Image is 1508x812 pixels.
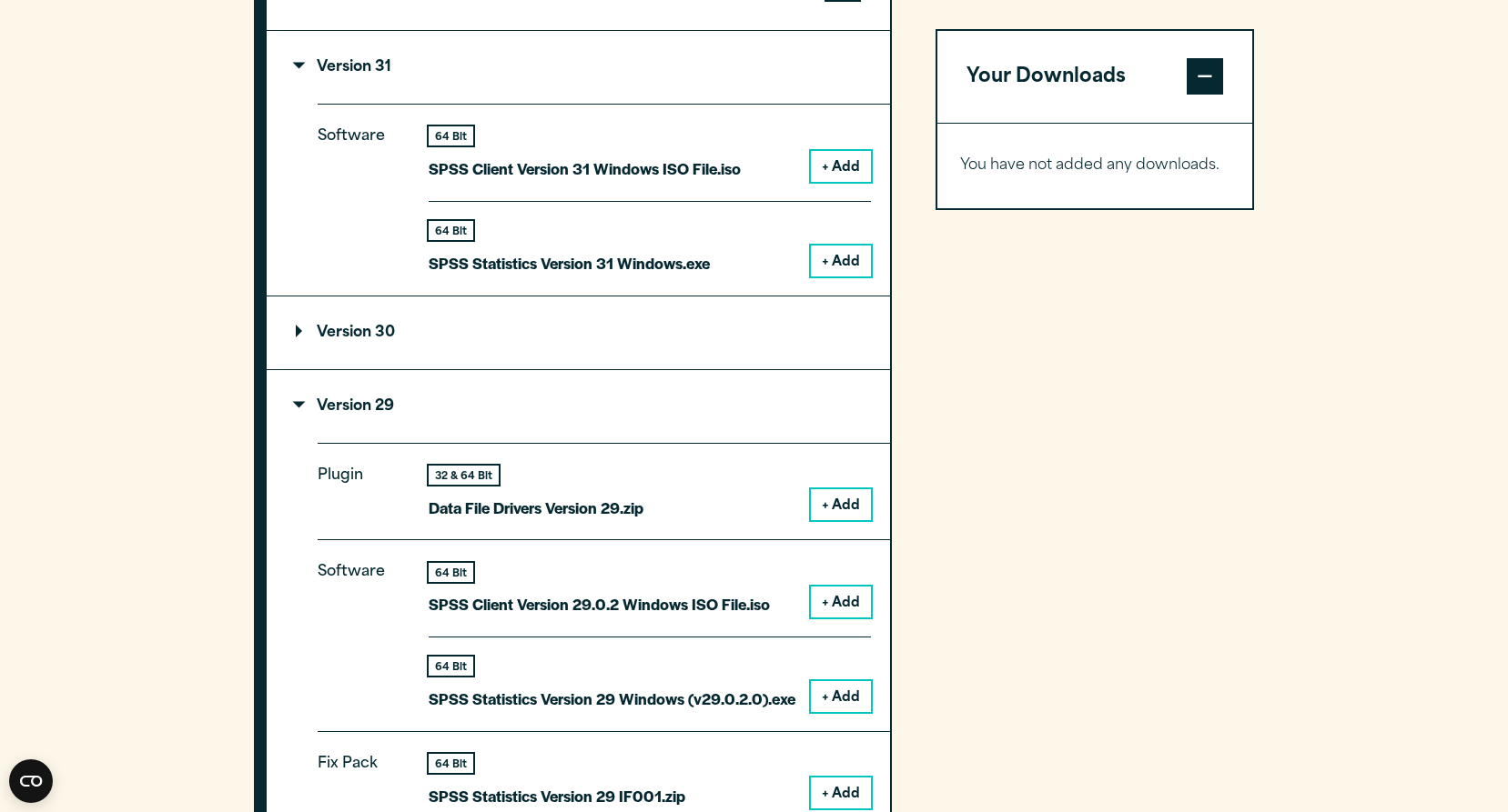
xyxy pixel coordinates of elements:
[429,250,710,276] p: SPSS Statistics Version 31 Windows.exe
[9,759,53,803] button: Open CMP widget
[296,399,394,414] p: Version 29
[429,783,685,809] p: SPSS Statistics Version 29 IF001.zip
[937,31,1253,124] button: Your Downloads
[296,326,395,340] p: Version 30
[267,296,890,369] summary: Version 30
[429,495,643,521] p: Data File Drivers Version 29.zip
[429,754,473,773] div: 64 Bit
[429,126,473,145] div: 64 Bit
[296,60,391,75] p: Version 31
[937,124,1253,209] div: Your Downloads
[429,466,499,485] div: 32 & 64 Bit
[811,777,871,808] button: + Add
[811,586,871,617] button: + Add
[811,151,871,182] button: + Add
[429,563,473,582] div: 64 Bit
[318,559,400,697] p: Software
[318,463,400,506] p: Plugin
[429,591,770,617] p: SPSS Client Version 29.0.2 Windows ISO File.iso
[429,686,795,712] p: SPSS Statistics Version 29 Windows (v29.0.2.0).exe
[811,681,871,712] button: + Add
[267,370,890,443] summary: Version 29
[960,154,1230,180] p: You have not added any downloads.
[811,246,871,276] button: + Add
[267,31,890,104] summary: Version 31
[429,155,741,182] p: SPSS Client Version 31 Windows ISO File.iso
[429,657,473,676] div: 64 Bit
[811,489,871,520] button: + Add
[429,221,473,240] div: 64 Bit
[318,124,400,261] p: Software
